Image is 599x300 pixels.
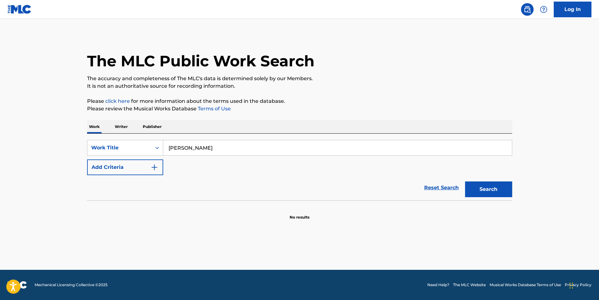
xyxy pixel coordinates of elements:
[87,75,512,82] p: The accuracy and completeness of The MLC's data is determined solely by our Members.
[87,105,512,113] p: Please review the Musical Works Database
[8,281,27,289] img: logo
[521,3,534,16] a: Public Search
[197,106,231,112] a: Terms of Use
[490,282,561,288] a: Musical Works Database Terms of Use
[87,140,512,200] form: Search Form
[524,6,531,13] img: search
[427,282,449,288] a: Need Help?
[87,120,102,133] p: Work
[537,3,550,16] div: Help
[540,6,547,13] img: help
[465,181,512,197] button: Search
[151,164,158,171] img: 9d2ae6d4665cec9f34b9.svg
[421,181,462,195] a: Reset Search
[35,282,108,288] span: Mechanical Licensing Collective © 2025
[565,282,591,288] a: Privacy Policy
[554,2,591,17] a: Log In
[453,282,486,288] a: The MLC Website
[87,159,163,175] button: Add Criteria
[87,52,314,70] h1: The MLC Public Work Search
[91,144,148,152] div: Work Title
[87,97,512,105] p: Please for more information about the terms used in the database.
[141,120,164,133] p: Publisher
[8,5,32,14] img: MLC Logo
[290,207,309,220] p: No results
[87,82,512,90] p: It is not an authoritative source for recording information.
[569,276,573,295] div: Drag
[113,120,130,133] p: Writer
[568,270,599,300] iframe: Chat Widget
[105,98,130,104] a: click here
